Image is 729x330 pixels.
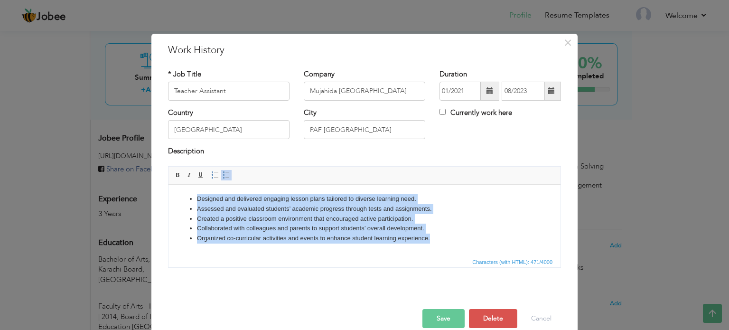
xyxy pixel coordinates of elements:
input: Present [502,82,545,101]
label: City [304,108,317,118]
a: Italic [184,170,195,180]
a: Insert/Remove Bulleted List [221,170,232,180]
a: Bold [173,170,183,180]
input: From [439,82,480,101]
a: Insert/Remove Numbered List [210,170,220,180]
label: * Job Title [168,69,201,79]
button: Cancel [522,309,561,328]
input: Currently work here [439,109,446,115]
span: × [564,34,572,51]
iframe: Rich Text Editor, workEditor [168,185,561,256]
label: Company [304,69,335,79]
div: Statistics [470,258,555,266]
label: Currently work here [439,108,512,118]
h3: Work History [168,43,561,57]
span: Characters (with HTML): 471/4000 [470,258,554,266]
a: Underline [196,170,206,180]
button: Delete [469,309,517,328]
label: Duration [439,69,467,79]
label: Country [168,108,193,118]
label: Description [168,146,204,156]
button: Close [560,35,575,50]
button: Save [422,309,465,328]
